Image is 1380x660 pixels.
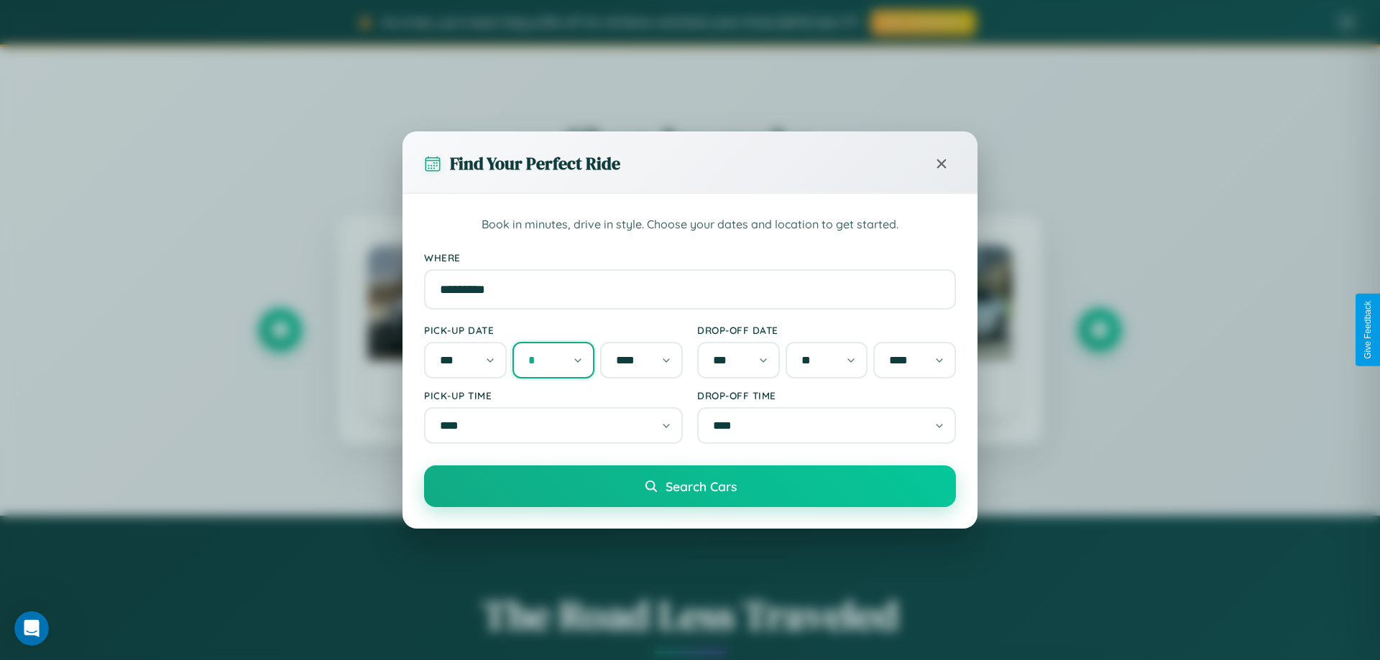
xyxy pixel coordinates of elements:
span: Search Cars [666,478,737,494]
label: Pick-up Time [424,389,683,401]
button: Search Cars [424,465,956,507]
label: Where [424,251,956,264]
label: Pick-up Date [424,324,683,336]
label: Drop-off Date [697,324,956,336]
h3: Find Your Perfect Ride [450,152,620,175]
p: Book in minutes, drive in style. Choose your dates and location to get started. [424,215,956,234]
label: Drop-off Time [697,389,956,401]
